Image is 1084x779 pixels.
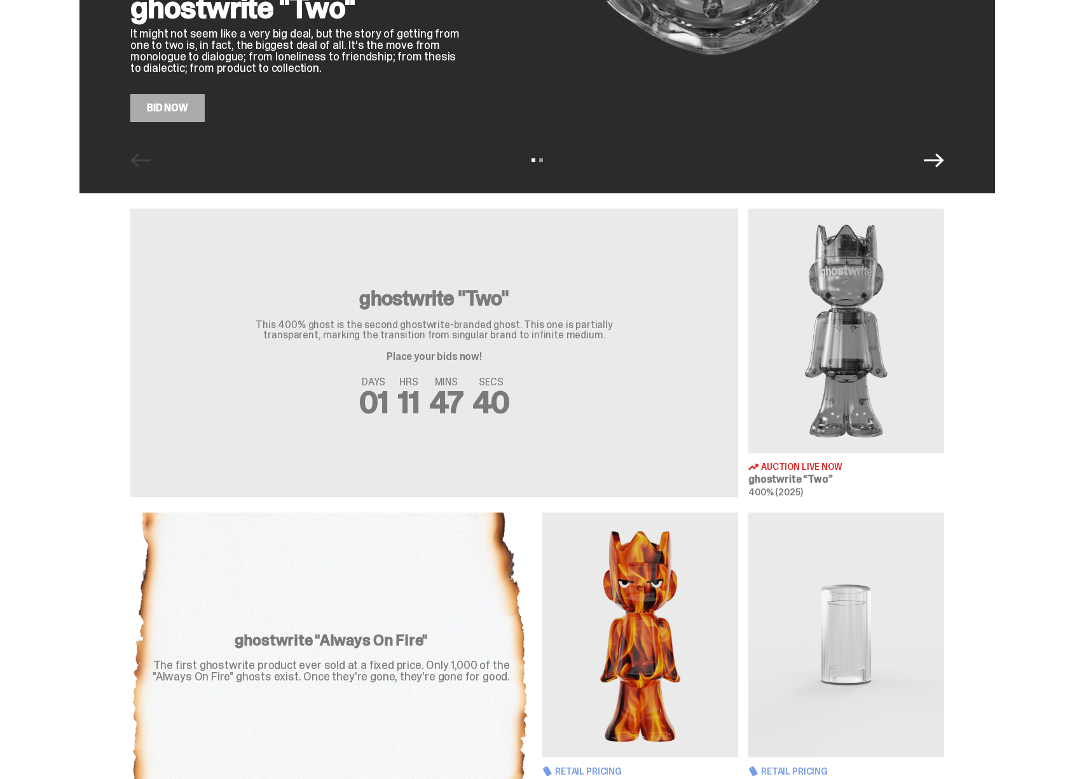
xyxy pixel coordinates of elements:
[748,486,802,498] span: 400% (2025)
[539,158,543,162] button: View slide 2
[231,288,638,308] h3: ghostwrite "Two"
[146,633,517,648] h4: ghostwrite "Always On Fire"
[924,150,944,170] button: Next
[532,158,535,162] button: View slide 1
[430,377,463,387] span: MINS
[398,382,420,422] span: 11
[761,462,842,471] span: Auction Live Now
[748,513,944,757] img: Display Case for 100% ghosts
[748,474,944,485] h3: ghostwrite “Two”
[398,377,420,387] span: HRS
[542,513,738,757] img: Always On Fire
[473,377,510,387] span: SECS
[130,94,205,122] a: Bid Now
[748,209,944,497] a: Two Auction Live Now
[359,377,388,387] span: DAYS
[430,382,463,422] span: 47
[146,659,517,682] div: The first ghostwrite product ever sold at a fixed price. Only 1,000 of the "Always On Fire" ghost...
[473,382,510,422] span: 40
[555,767,622,776] span: Retail Pricing
[748,209,944,453] img: Two
[761,767,828,776] span: Retail Pricing
[231,352,638,362] p: Place your bids now!
[231,320,638,340] p: This 400% ghost is the second ghostwrite-branded ghost. This one is partially transparent, markin...
[130,28,461,74] p: It might not seem like a very big deal, but the story of getting from one to two is, in fact, the...
[359,382,388,422] span: 01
